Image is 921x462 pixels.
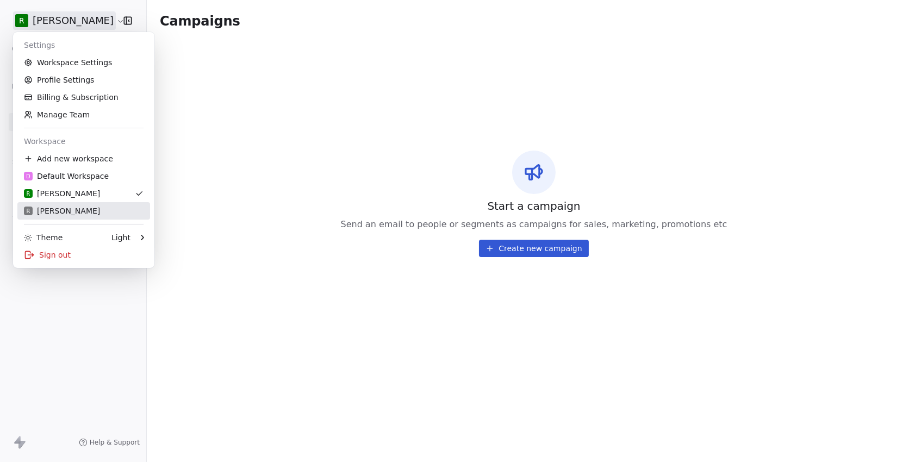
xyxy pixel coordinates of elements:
[17,106,150,123] a: Manage Team
[17,54,150,71] a: Workspace Settings
[17,89,150,106] a: Billing & Subscription
[24,232,63,243] div: Theme
[24,171,109,182] div: Default Workspace
[111,232,130,243] div: Light
[26,172,30,180] span: D
[17,36,150,54] div: Settings
[27,207,30,215] span: R
[24,188,100,199] div: [PERSON_NAME]
[17,246,150,264] div: Sign out
[17,150,150,167] div: Add new workspace
[17,133,150,150] div: Workspace
[24,205,100,216] div: [PERSON_NAME]
[17,71,150,89] a: Profile Settings
[27,190,30,198] span: R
